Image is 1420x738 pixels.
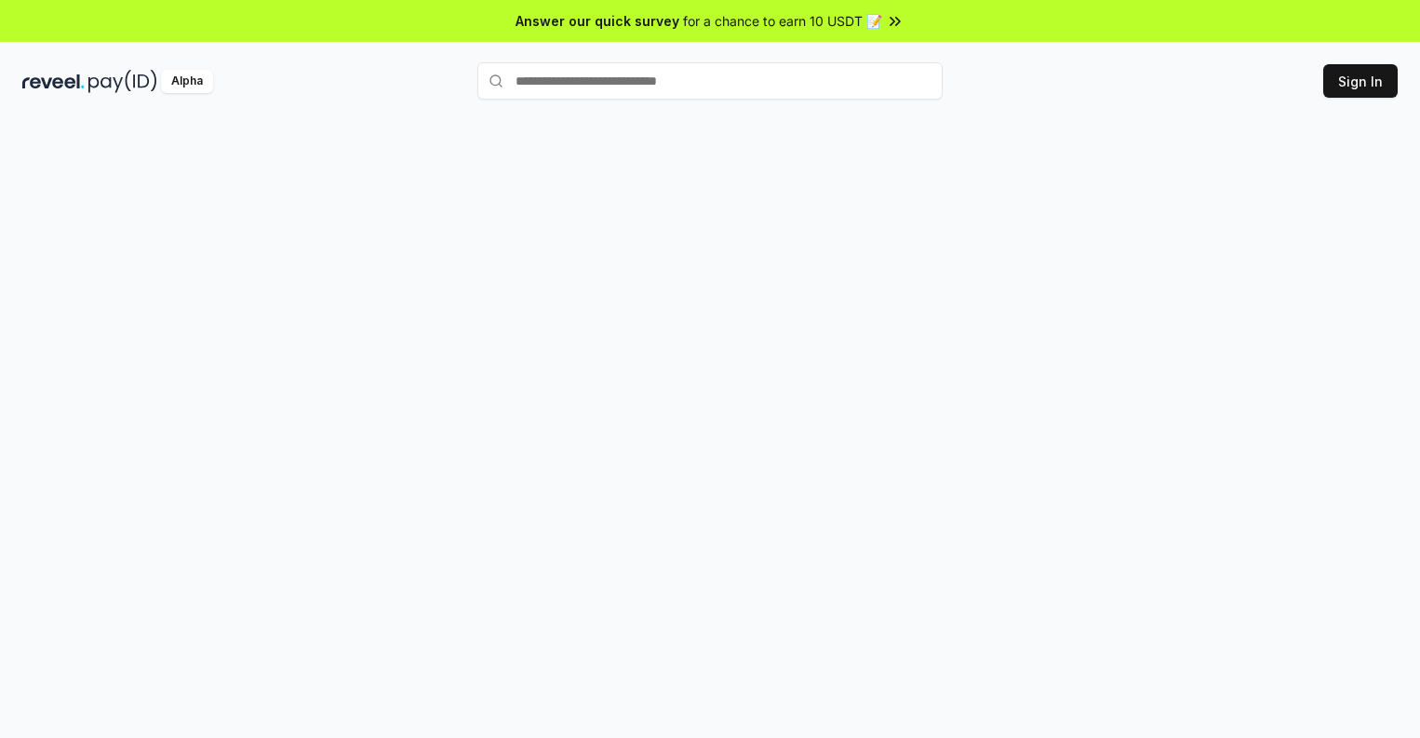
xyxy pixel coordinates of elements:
[516,11,679,31] span: Answer our quick survey
[22,70,85,93] img: reveel_dark
[88,70,157,93] img: pay_id
[161,70,213,93] div: Alpha
[1323,64,1398,98] button: Sign In
[683,11,882,31] span: for a chance to earn 10 USDT 📝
